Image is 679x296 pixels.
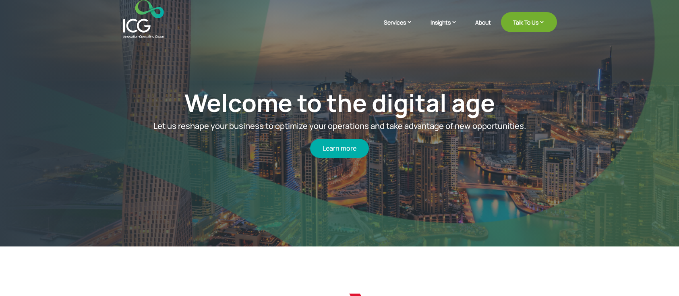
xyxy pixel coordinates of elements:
a: Services [384,18,420,38]
a: About [475,19,491,38]
a: Learn more [310,139,369,158]
a: Insights [431,18,465,38]
a: Talk To Us [501,12,557,32]
span: Let us reshape your business to optimize your operations and take advantage of new opportunities. [153,120,526,131]
a: Welcome to the digital age [184,86,495,119]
